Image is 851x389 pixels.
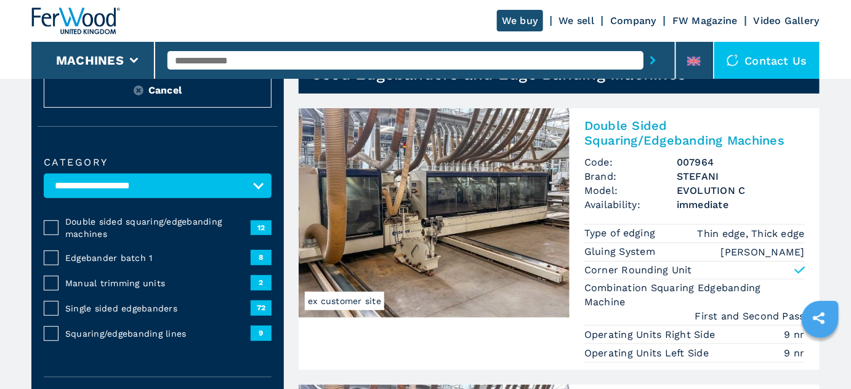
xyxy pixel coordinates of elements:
span: Squaring/edgebanding lines [65,327,251,340]
em: First and Second Pass [695,309,805,323]
span: Double sided squaring/edgebanding machines [65,215,251,240]
p: Operating Units Right Side [584,328,719,342]
span: Edgebander batch 1 [65,252,251,264]
p: Operating Units Left Side [584,347,712,360]
p: Corner Rounding Unit [584,263,692,277]
a: We sell [559,15,595,26]
img: Contact us [727,54,739,66]
a: Video Gallery [754,15,820,26]
label: Category [44,158,272,167]
p: Type of edging [584,227,659,240]
span: Brand: [584,169,677,183]
span: Cancel [148,83,182,97]
span: Manual trimming units [65,277,251,289]
span: Single sided edgebanders [65,302,251,315]
img: Double Sided Squaring/Edgebanding Machines STEFANI EVOLUTION C [299,108,570,318]
h3: 007964 [677,155,805,169]
span: Code: [584,155,677,169]
span: 8 [251,250,272,265]
img: Reset [134,86,143,95]
span: 9 [251,326,272,340]
a: Company [610,15,656,26]
h2: Double Sided Squaring/Edgebanding Machines [584,118,805,148]
span: Availability: [584,198,677,212]
p: Gluing System [584,245,659,259]
h3: STEFANI [677,169,805,183]
span: 2 [251,275,272,290]
p: Combination Squaring Edgebanding Machine [584,281,805,309]
span: 12 [251,220,272,235]
span: Model: [584,183,677,198]
div: Contact us [714,42,820,79]
span: 72 [251,300,272,315]
a: We buy [497,10,543,31]
img: Ferwood [31,7,120,34]
button: Machines [56,53,124,68]
button: submit-button [643,46,663,74]
em: [PERSON_NAME] [721,245,805,259]
em: 9 nr [784,327,805,342]
a: Double Sided Squaring/Edgebanding Machines STEFANI EVOLUTION Cex customer siteDouble Sided Squari... [299,108,820,370]
a: FW Magazine [672,15,738,26]
a: sharethis [804,303,834,334]
em: 9 nr [784,346,805,360]
span: ex customer site [305,292,384,310]
h3: EVOLUTION C [677,183,805,198]
em: Thin edge, Thick edge [698,227,805,241]
span: immediate [677,198,805,212]
button: ResetCancel [44,73,272,108]
iframe: Chat [799,334,842,380]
